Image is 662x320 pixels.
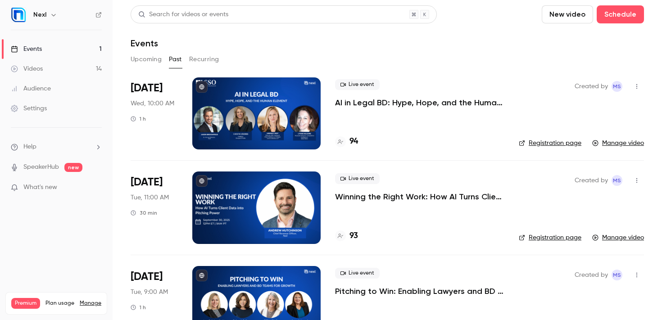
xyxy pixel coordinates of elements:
[23,142,36,152] span: Help
[11,8,26,22] img: Nexl
[613,81,621,92] span: MS
[335,173,380,184] span: Live event
[612,175,622,186] span: Melissa Strauss
[131,175,163,189] span: [DATE]
[575,270,608,280] span: Created by
[349,135,358,148] h4: 94
[11,45,42,54] div: Events
[349,230,358,242] h4: 93
[64,163,82,172] span: new
[335,135,358,148] a: 94
[131,270,163,284] span: [DATE]
[575,175,608,186] span: Created by
[613,175,621,186] span: MS
[131,115,146,122] div: 1 h
[33,10,46,19] h6: Nexl
[131,288,168,297] span: Tue, 9:00 AM
[131,77,178,149] div: Oct 1 Wed, 10:00 AM (America/Chicago)
[612,81,622,92] span: Melissa Strauss
[335,268,380,279] span: Live event
[335,97,504,108] a: AI in Legal BD: Hype, Hope, and the Human Element
[189,52,219,67] button: Recurring
[131,304,146,311] div: 1 h
[80,300,101,307] a: Manage
[138,10,228,19] div: Search for videos or events
[519,233,581,242] a: Registration page
[131,99,174,108] span: Wed, 10:00 AM
[131,38,158,49] h1: Events
[592,233,644,242] a: Manage video
[11,104,47,113] div: Settings
[597,5,644,23] button: Schedule
[169,52,182,67] button: Past
[612,270,622,280] span: Melissa Strauss
[335,230,358,242] a: 93
[45,300,74,307] span: Plan usage
[131,209,157,216] div: 30 min
[131,81,163,95] span: [DATE]
[11,142,102,152] li: help-dropdown-opener
[131,52,162,67] button: Upcoming
[519,139,581,148] a: Registration page
[592,139,644,148] a: Manage video
[575,81,608,92] span: Created by
[613,270,621,280] span: MS
[23,162,59,172] a: SpeakerHub
[11,64,43,73] div: Videos
[131,171,178,243] div: Sep 30 Tue, 11:00 AM (America/Chicago)
[335,191,504,202] a: Winning the Right Work: How AI Turns Client Data into Pitching Power
[542,5,593,23] button: New video
[335,79,380,90] span: Live event
[335,286,504,297] a: Pitching to Win: Enabling Lawyers and BD Teams for Growth
[23,183,57,192] span: What's new
[131,193,169,202] span: Tue, 11:00 AM
[11,298,40,309] span: Premium
[11,84,51,93] div: Audience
